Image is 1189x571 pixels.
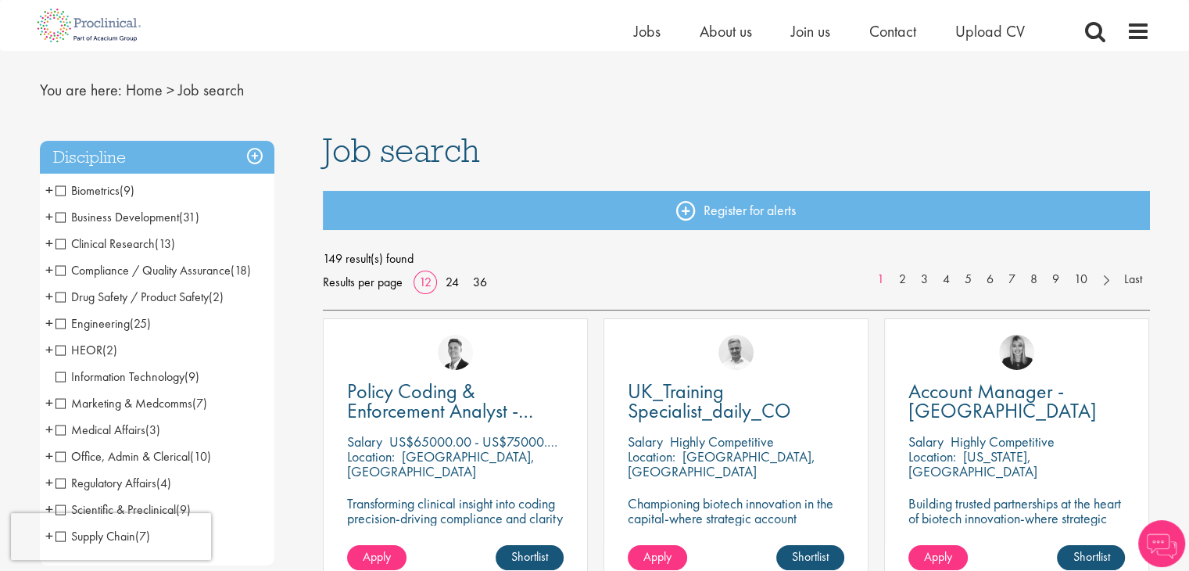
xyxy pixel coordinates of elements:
[56,422,160,438] span: Medical Affairs
[11,513,211,560] iframe: reCAPTCHA
[45,497,53,521] span: +
[1057,545,1125,570] a: Shortlist
[979,271,1001,289] a: 6
[1138,520,1185,567] img: Chatbot
[56,182,134,199] span: Biometrics
[56,368,184,385] span: Information Technology
[56,235,155,252] span: Clinical Research
[347,447,395,465] span: Location:
[56,182,120,199] span: Biometrics
[440,274,464,290] a: 24
[908,433,944,451] span: Salary
[45,178,53,202] span: +
[120,182,134,199] span: (9)
[192,395,207,411] span: (7)
[102,342,117,358] span: (2)
[45,471,53,494] span: +
[347,496,564,540] p: Transforming clinical insight into coding precision-driving compliance and clarity in healthcare ...
[40,141,274,174] h3: Discipline
[56,395,192,411] span: Marketing & Medcomms
[1116,271,1150,289] a: Last
[908,447,956,465] span: Location:
[323,271,403,294] span: Results per page
[179,209,199,225] span: (31)
[45,418,53,441] span: +
[231,262,251,278] span: (18)
[908,382,1125,421] a: Account Manager - [GEOGRAPHIC_DATA]
[56,315,151,332] span: Engineering
[628,545,687,570] a: Apply
[718,335,754,370] img: Joshua Bye
[1001,271,1023,289] a: 7
[56,209,179,225] span: Business Development
[628,447,815,480] p: [GEOGRAPHIC_DATA], [GEOGRAPHIC_DATA]
[700,21,752,41] a: About us
[908,378,1097,424] span: Account Manager - [GEOGRAPHIC_DATA]
[955,21,1025,41] a: Upload CV
[908,496,1125,555] p: Building trusted partnerships at the heart of biotech innovation-where strategic account manageme...
[438,335,473,370] img: George Watson
[999,335,1034,370] img: Janelle Jones
[56,475,156,491] span: Regulatory Affairs
[45,258,53,282] span: +
[56,262,231,278] span: Compliance / Quality Assurance
[913,271,936,289] a: 3
[45,338,53,361] span: +
[130,315,151,332] span: (25)
[496,545,564,570] a: Shortlist
[776,545,844,570] a: Shortlist
[45,232,53,255] span: +
[628,496,844,555] p: Championing biotech innovation in the capital-where strategic account management meets scientific...
[323,191,1150,230] a: Register for alerts
[935,271,958,289] a: 4
[56,501,176,518] span: Scientific & Preclinical
[176,501,191,518] span: (9)
[56,501,191,518] span: Scientific & Preclinical
[347,382,564,421] a: Policy Coding & Enforcement Analyst - Remote
[628,447,675,465] span: Location:
[869,21,916,41] a: Contact
[643,548,671,565] span: Apply
[908,447,1037,480] p: [US_STATE], [GEOGRAPHIC_DATA]
[184,368,199,385] span: (9)
[56,475,171,491] span: Regulatory Affairs
[670,433,774,451] p: Highly Competitive
[347,545,406,570] a: Apply
[45,444,53,468] span: +
[209,289,224,305] span: (2)
[56,209,199,225] span: Business Development
[40,80,122,100] span: You are here:
[323,247,1150,271] span: 149 result(s) found
[56,342,117,358] span: HEOR
[56,448,190,465] span: Office, Admin & Clerical
[145,422,160,438] span: (3)
[156,475,171,491] span: (4)
[45,205,53,228] span: +
[467,274,492,290] a: 36
[347,433,382,451] span: Salary
[126,80,163,100] a: breadcrumb link
[56,289,209,305] span: Drug Safety / Product Safety
[56,235,175,252] span: Clinical Research
[56,315,130,332] span: Engineering
[45,285,53,308] span: +
[155,235,175,252] span: (13)
[634,21,661,41] a: Jobs
[56,262,251,278] span: Compliance / Quality Assurance
[389,433,622,451] p: US$65000.00 - US$75000.00 per annum
[167,80,174,100] span: >
[45,311,53,335] span: +
[869,271,892,289] a: 1
[628,382,844,421] a: UK_Training Specialist_daily_CO
[45,391,53,415] span: +
[56,342,102,358] span: HEOR
[56,368,199,385] span: Information Technology
[924,548,952,565] span: Apply
[891,271,914,289] a: 2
